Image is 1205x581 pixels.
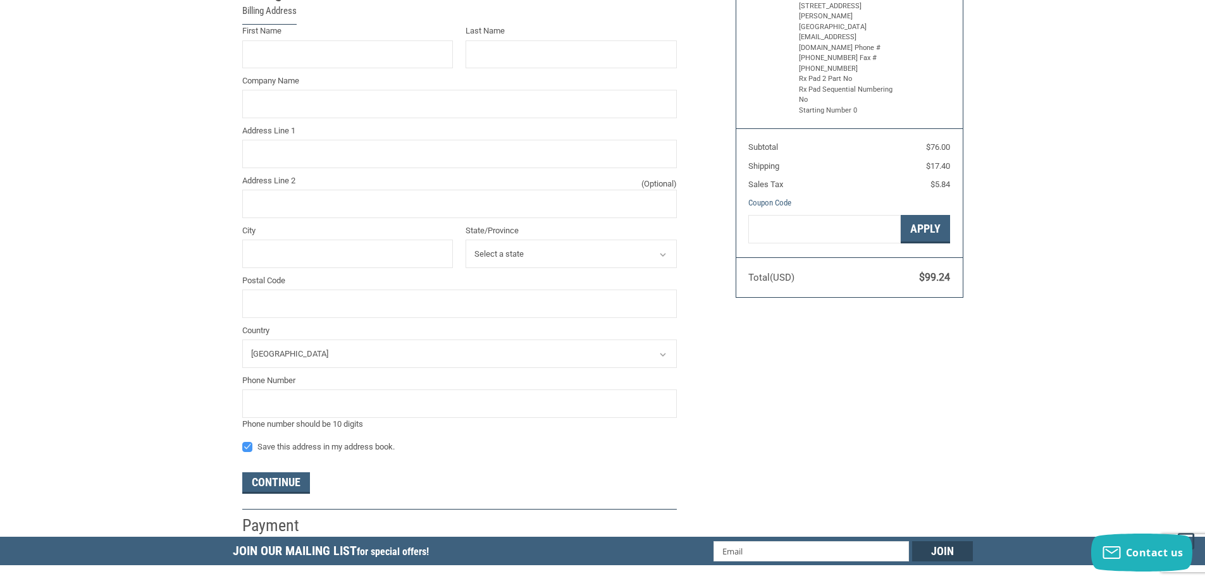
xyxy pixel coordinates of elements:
button: Contact us [1091,534,1192,572]
label: Address Line 2 [242,174,677,187]
h2: Payment [242,515,316,536]
span: Sales Tax [748,180,783,189]
span: $5.84 [930,180,950,189]
input: Email [714,541,909,561]
label: Company Name [242,75,677,87]
h5: Join Our Mailing List [233,537,435,569]
label: Save this address in my address book. [242,442,677,452]
label: City [242,224,454,237]
small: (Optional) [641,178,677,190]
li: Rx Pad Sequential Numbering No [799,85,897,106]
input: Gift Certificate or Coupon Code [748,215,901,243]
span: Subtotal [748,142,778,152]
div: Phone number should be 10 digits [242,418,677,431]
span: $99.24 [919,271,950,283]
label: Address Line 1 [242,125,677,137]
li: Rx Pad 2 Part No [799,74,897,85]
input: Join [912,541,973,561]
span: Total (USD) [748,272,794,283]
span: $17.40 [926,161,950,171]
span: for special offers! [357,546,429,558]
label: Country [242,324,677,337]
span: Shipping [748,161,779,171]
a: Coupon Code [748,198,791,207]
label: Last Name [466,25,677,37]
span: $76.00 [926,142,950,152]
span: Contact us [1126,546,1183,560]
label: Phone Number [242,374,677,387]
button: Continue [242,472,310,494]
label: State/Province [466,224,677,237]
button: Apply [901,215,950,243]
li: Starting Number 0 [799,106,897,116]
label: Postal Code [242,274,677,287]
label: First Name [242,25,454,37]
legend: Billing Address [242,4,297,25]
